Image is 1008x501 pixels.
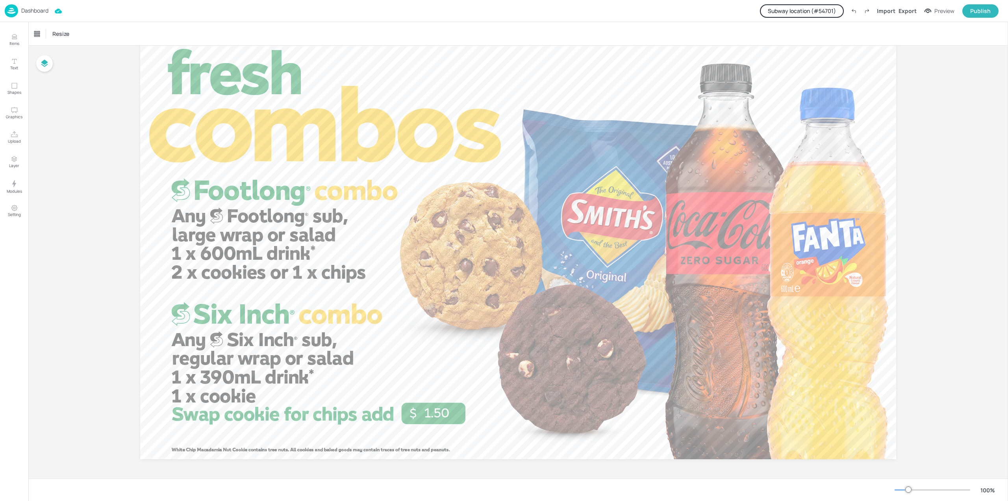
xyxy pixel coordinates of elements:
div: Import [877,7,895,15]
button: Preview [920,5,959,17]
div: Export [899,7,917,15]
span: 1.50 [424,405,449,421]
img: logo-86c26b7e.jpg [5,4,18,17]
div: Publish [970,7,991,15]
button: Publish [962,4,999,18]
div: 100 % [978,486,997,494]
button: Subway location (#54701) [760,4,844,18]
label: Redo (Ctrl + Y) [860,4,874,18]
label: Undo (Ctrl + Z) [847,4,860,18]
span: Resize [51,30,71,38]
p: Dashboard [21,8,48,13]
div: Preview [934,7,954,15]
